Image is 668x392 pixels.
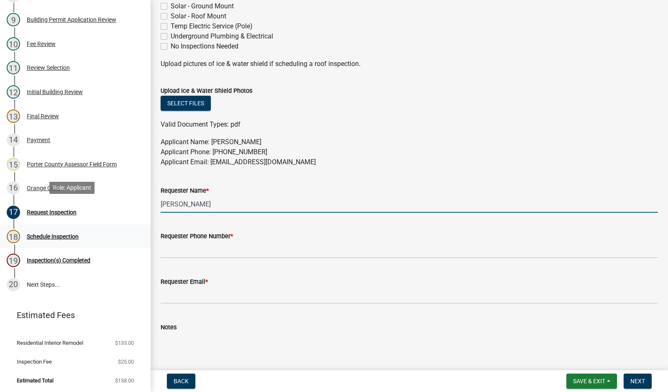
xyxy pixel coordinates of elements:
label: Solar - Roof Mount [171,11,226,21]
span: Inspection Fee [17,359,52,364]
div: 14 [7,133,20,147]
label: No Inspections Needed [171,41,238,51]
div: 20 [7,278,20,291]
div: Payment [27,137,50,143]
div: 16 [7,181,20,195]
button: Save & Exit [566,374,617,389]
label: Solar - Ground Mount [171,1,234,11]
div: 9 [7,13,20,26]
div: Fee Review [27,41,56,47]
label: Requester Email [161,279,208,285]
span: $133.00 [115,340,134,346]
div: Initial Building Review [27,89,83,95]
div: Role: Applicant [49,182,95,194]
span: Valid Document Types: pdf [161,120,241,128]
div: 13 [7,109,20,123]
a: Estimated Fees [7,307,137,323]
div: Final Review [27,113,59,119]
label: Notes [161,325,177,331]
div: 12 [7,85,20,99]
div: Schedule Inspection [27,234,79,239]
p: Upload pictures of ice & water shield if scheduling a roof inspection. [161,59,658,69]
div: 15 [7,158,20,171]
div: Review Selection [27,65,70,71]
span: Residential Interior Remodel [17,340,83,346]
div: 17 [7,206,20,219]
div: Inspection(s) Completed [27,257,90,263]
label: Temp Electric Service (Pole) [171,21,253,31]
div: Request Inspection [27,209,77,215]
span: Next [630,378,645,384]
span: Save & Exit [573,378,605,384]
button: Next [624,374,652,389]
div: 10 [7,37,20,51]
span: $158.00 [115,378,134,383]
div: Orange Card [27,185,60,191]
div: 18 [7,230,20,243]
label: Underground Plumbing & Electrical [171,31,273,41]
button: Back [167,374,195,389]
span: Estimated Total [17,378,54,383]
div: Building Permit Application Review [27,17,116,23]
span: Back [174,378,189,384]
span: $25.00 [118,359,134,364]
label: Upload Ice & Water Shield Photos [161,88,252,94]
label: Requester Phone Number [161,234,233,239]
button: Select files [161,96,211,111]
div: Porter County Assessor Field Form [27,161,117,167]
div: 11 [7,61,20,74]
div: 19 [7,254,20,267]
label: Requester Name [161,188,209,194]
p: Applicant Name: [PERSON_NAME] Applicant Phone: [PHONE_NUMBER] Applicant Email: [EMAIL_ADDRESS][DO... [161,137,658,167]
